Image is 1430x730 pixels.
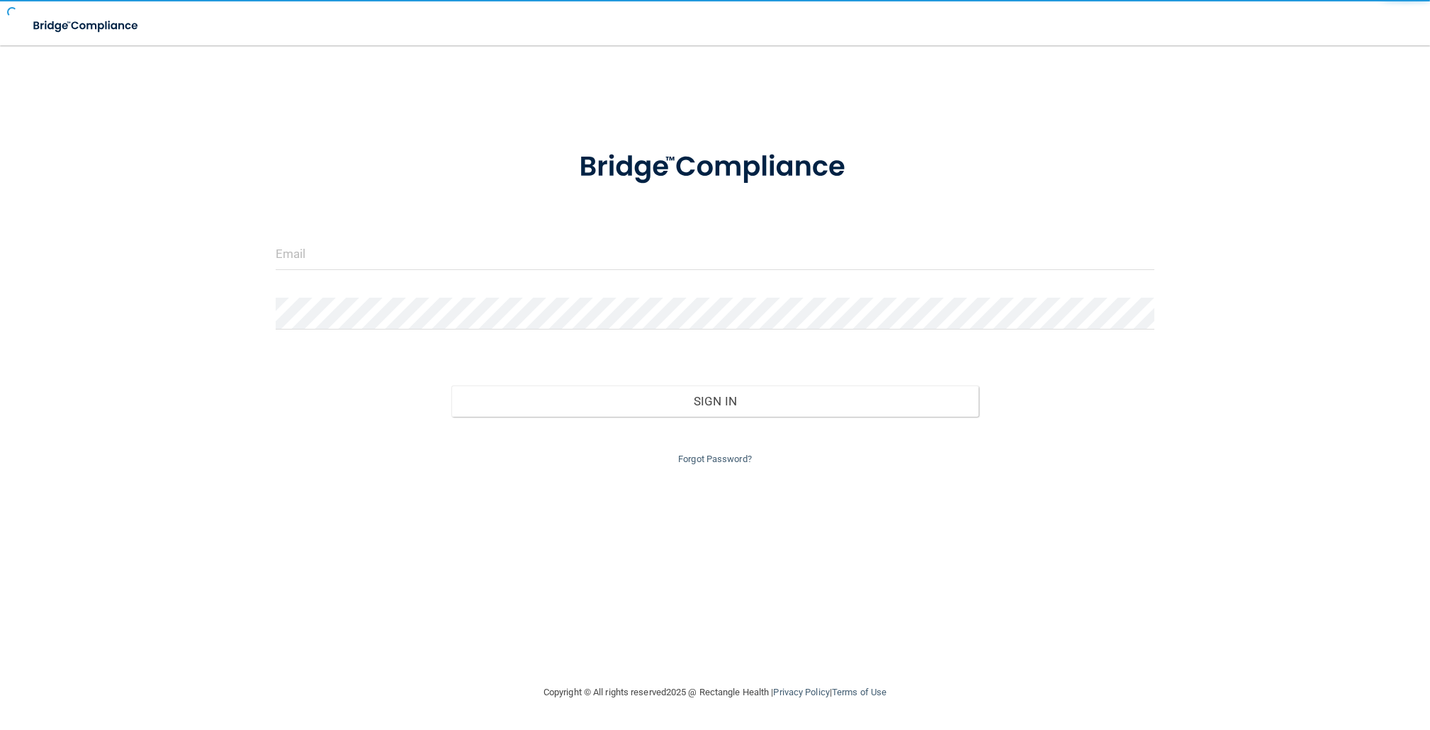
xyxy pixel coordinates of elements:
input: Email [276,238,1154,270]
button: Sign In [451,386,979,417]
img: bridge_compliance_login_screen.278c3ca4.svg [550,130,880,204]
div: Copyright © All rights reserved 2025 @ Rectangle Health | | [456,670,974,715]
a: Forgot Password? [678,454,752,464]
img: bridge_compliance_login_screen.278c3ca4.svg [21,11,152,40]
a: Terms of Use [832,687,886,697]
a: Privacy Policy [773,687,829,697]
